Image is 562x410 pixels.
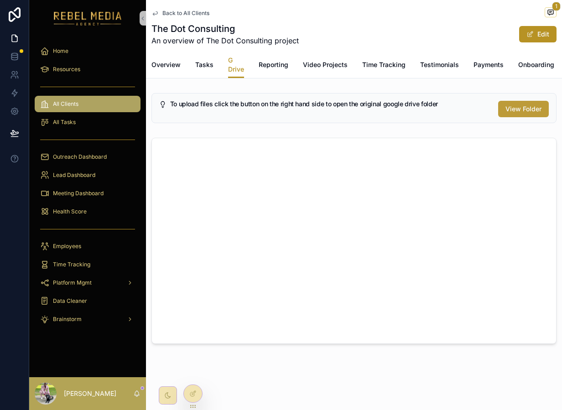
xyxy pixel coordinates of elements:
a: Time Tracking [362,57,406,75]
a: All Tasks [35,114,140,130]
span: All Clients [53,100,78,108]
div: scrollable content [29,36,146,339]
span: Home [53,47,68,55]
span: Outreach Dashboard [53,153,107,161]
span: Time Tracking [362,60,406,69]
h5: To upload files click the button on the right hand side to open the original google drive folder [170,101,491,107]
a: Outreach Dashboard [35,149,140,165]
span: Overview [151,60,181,69]
a: All Clients [35,96,140,112]
a: Testimonials [420,57,459,75]
span: Reporting [259,60,288,69]
img: App logo [54,11,122,26]
a: Back to All Clients [151,10,209,17]
a: Employees [35,238,140,254]
a: Health Score [35,203,140,220]
button: 1 [545,7,557,19]
h1: The Dot Consulting [151,22,299,35]
span: View Folder [505,104,541,114]
span: Data Cleaner [53,297,87,305]
a: Reporting [259,57,288,75]
span: Resources [53,66,80,73]
p: [PERSON_NAME] [64,389,116,398]
a: Video Projects [303,57,348,75]
a: Tasks [195,57,213,75]
a: Payments [474,57,504,75]
span: An overview of The Dot Consulting project [151,35,299,46]
a: Time Tracking [35,256,140,273]
span: Lead Dashboard [53,171,95,179]
span: Testimonials [420,60,459,69]
button: View Folder [498,101,549,117]
span: Meeting Dashboard [53,190,104,197]
span: Platform Mgmt [53,279,92,286]
span: Payments [474,60,504,69]
span: G Drive [228,56,244,74]
a: Resources [35,61,140,78]
a: Lead Dashboard [35,167,140,183]
span: Video Projects [303,60,348,69]
a: Brainstorm [35,311,140,327]
button: Edit [519,26,557,42]
a: G Drive [228,52,244,78]
a: Data Cleaner [35,293,140,309]
span: 1 [552,2,561,11]
span: Tasks [195,60,213,69]
a: Overview [151,57,181,75]
span: Time Tracking [53,261,90,268]
a: Platform Mgmt [35,275,140,291]
span: Brainstorm [53,316,82,323]
span: All Tasks [53,119,76,126]
span: Back to All Clients [162,10,209,17]
a: Home [35,43,140,59]
span: Health Score [53,208,87,215]
span: Employees [53,243,81,250]
a: Meeting Dashboard [35,185,140,202]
